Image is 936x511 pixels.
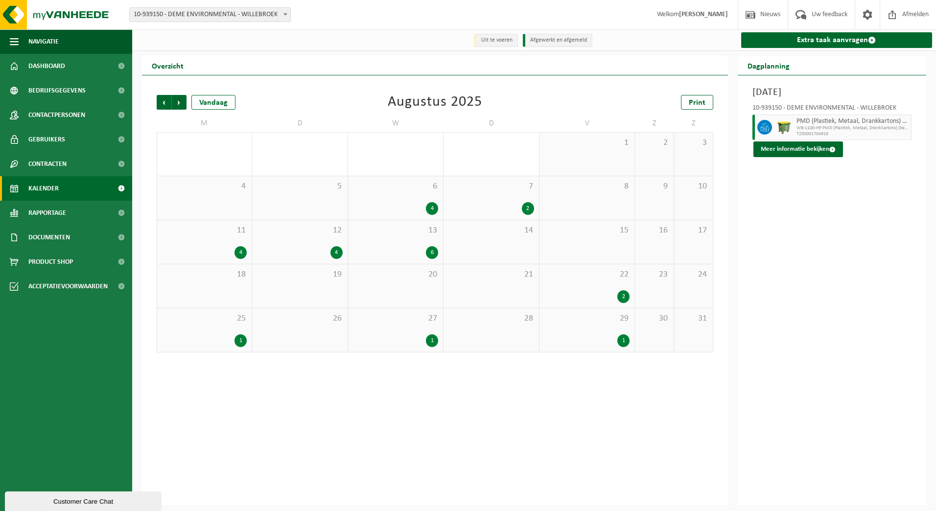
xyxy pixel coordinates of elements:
[539,115,635,132] td: V
[234,334,247,347] div: 1
[448,313,534,324] span: 28
[617,334,630,347] div: 1
[640,225,669,236] span: 16
[353,269,438,280] span: 20
[523,34,592,47] li: Afgewerkt en afgemeld
[674,115,713,132] td: Z
[28,54,65,78] span: Dashboard
[617,290,630,303] div: 2
[679,269,708,280] span: 24
[28,29,59,54] span: Navigatie
[681,95,713,110] a: Print
[348,115,444,132] td: W
[426,246,438,259] div: 6
[474,34,518,47] li: Uit te voeren
[157,115,252,132] td: M
[777,120,792,135] img: WB-1100-HPE-GN-50
[738,56,799,75] h2: Dagplanning
[252,115,348,132] td: D
[679,313,708,324] span: 31
[162,269,247,280] span: 18
[753,141,843,157] button: Meer informatie bekijken
[522,202,534,215] div: 2
[191,95,235,110] div: Vandaag
[689,99,705,107] span: Print
[28,78,86,103] span: Bedrijfsgegevens
[679,138,708,148] span: 3
[544,181,630,192] span: 8
[28,201,66,225] span: Rapportage
[635,115,674,132] td: Z
[752,105,912,115] div: 10-939150 - DEME ENVIRONMENTAL - WILLEBROEK
[741,32,933,48] a: Extra taak aanvragen
[448,181,534,192] span: 7
[330,246,343,259] div: 4
[28,250,73,274] span: Product Shop
[28,103,85,127] span: Contactpersonen
[448,269,534,280] span: 21
[28,152,67,176] span: Contracten
[796,117,909,125] span: PMD (Plastiek, Metaal, Drankkartons) (bedrijven)
[257,181,342,192] span: 5
[162,181,247,192] span: 4
[162,313,247,324] span: 25
[234,246,247,259] div: 4
[28,176,59,201] span: Kalender
[28,225,70,250] span: Documenten
[679,225,708,236] span: 17
[157,95,171,110] span: Vorige
[5,489,164,511] iframe: chat widget
[353,181,438,192] span: 6
[129,7,291,22] span: 10-939150 - DEME ENVIRONMENTAL - WILLEBROEK
[544,269,630,280] span: 22
[162,225,247,236] span: 11
[426,334,438,347] div: 1
[28,274,108,299] span: Acceptatievoorwaarden
[257,225,342,236] span: 12
[640,313,669,324] span: 30
[353,225,438,236] span: 13
[257,269,342,280] span: 19
[544,313,630,324] span: 29
[388,95,482,110] div: Augustus 2025
[257,313,342,324] span: 26
[679,11,728,18] strong: [PERSON_NAME]
[544,225,630,236] span: 15
[172,95,187,110] span: Volgende
[142,56,193,75] h2: Overzicht
[444,115,539,132] td: D
[426,202,438,215] div: 4
[130,8,290,22] span: 10-939150 - DEME ENVIRONMENTAL - WILLEBROEK
[752,85,912,100] h3: [DATE]
[796,131,909,137] span: T250001704918
[448,225,534,236] span: 14
[353,313,438,324] span: 27
[679,181,708,192] span: 10
[796,125,909,131] span: WB-1100-HP PMD (Plastiek, Metaal, Drankkartons) (bedrijven)
[640,181,669,192] span: 9
[640,269,669,280] span: 23
[544,138,630,148] span: 1
[640,138,669,148] span: 2
[28,127,65,152] span: Gebruikers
